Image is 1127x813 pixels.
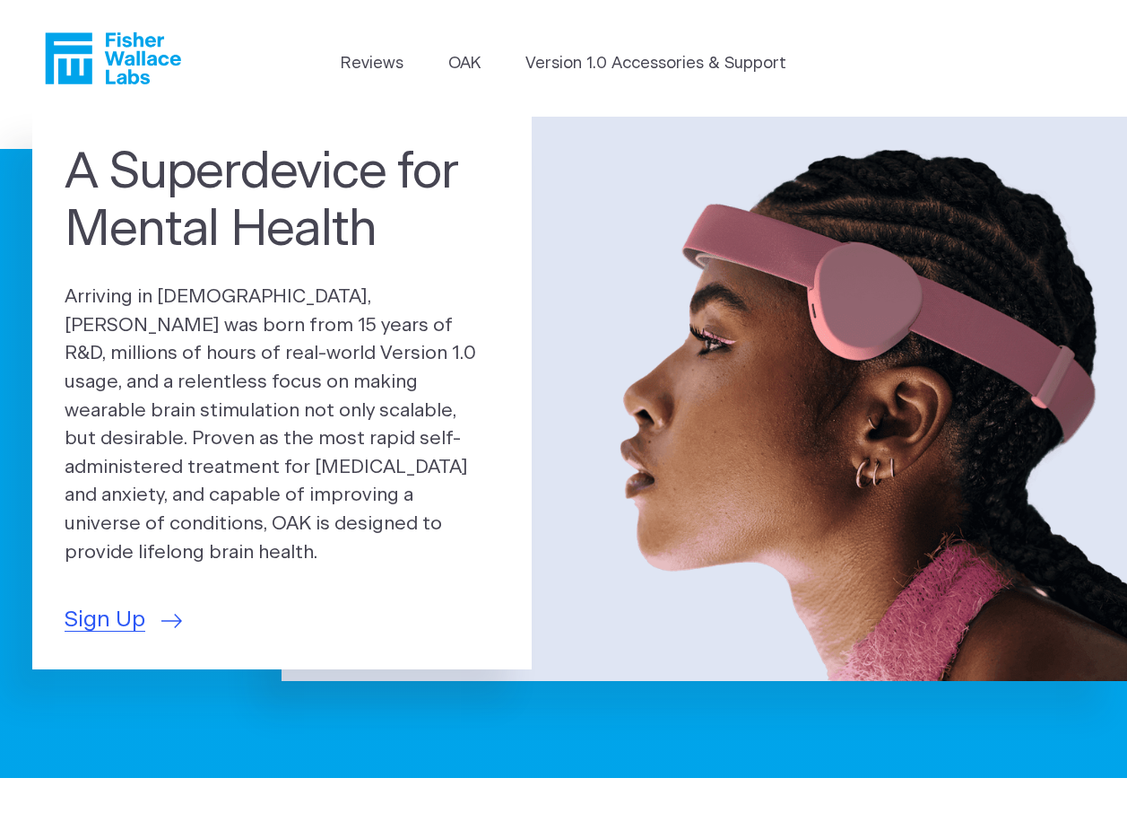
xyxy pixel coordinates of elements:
[65,604,145,637] span: Sign Up
[45,32,181,84] a: Fisher Wallace
[525,52,786,76] a: Version 1.0 Accessories & Support
[65,604,182,637] a: Sign Up
[65,283,499,566] p: Arriving in [DEMOGRAPHIC_DATA], [PERSON_NAME] was born from 15 years of R&D, millions of hours of...
[341,52,403,76] a: Reviews
[448,52,481,76] a: OAK
[65,144,499,258] h1: A Superdevice for Mental Health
